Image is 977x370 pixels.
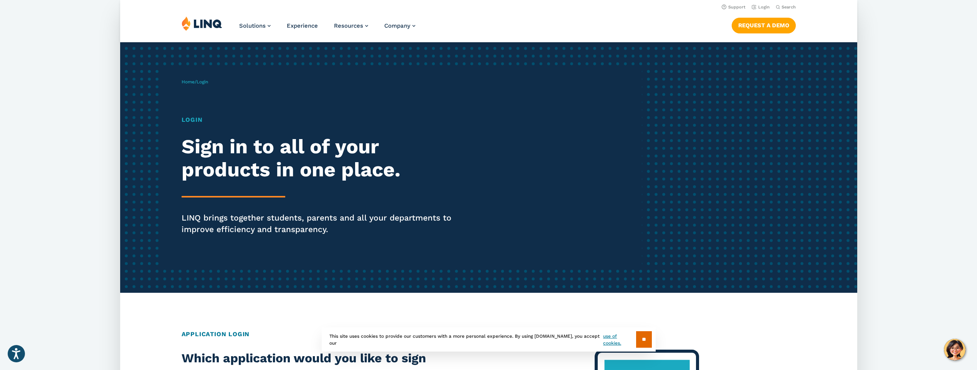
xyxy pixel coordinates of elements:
[731,18,795,33] a: Request a Demo
[384,22,410,29] span: Company
[322,327,656,352] div: This site uses cookies to provide our customers with a more personal experience. By using [DOMAIN...
[182,79,195,85] a: Home
[781,5,795,10] span: Search
[197,79,208,85] span: Login
[182,212,466,235] p: LINQ brings together students, parents and all your departments to improve efficiency and transpa...
[120,2,857,11] nav: Utility Navigation
[731,16,795,33] nav: Button Navigation
[182,135,466,181] h2: Sign in to all of your products in one place.
[182,330,796,339] h2: Application Login
[384,22,415,29] a: Company
[334,22,368,29] a: Resources
[239,22,266,29] span: Solutions
[182,79,208,85] span: /
[182,16,222,31] img: LINQ | K‑12 Software
[751,5,769,10] a: Login
[182,115,466,124] h1: Login
[334,22,363,29] span: Resources
[721,5,745,10] a: Support
[775,4,795,10] button: Open Search Bar
[239,16,415,41] nav: Primary Navigation
[239,22,271,29] a: Solutions
[603,333,636,347] a: use of cookies.
[287,22,318,29] a: Experience
[944,339,965,360] button: Hello, have a question? Let’s chat.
